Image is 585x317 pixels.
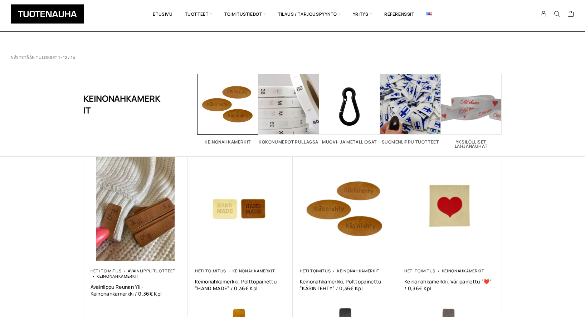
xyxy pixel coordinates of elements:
span: Tuotteet [179,2,218,26]
a: Heti toimitus [91,268,122,273]
a: Visit product category Keinonahkamerkit [198,74,258,144]
a: Cart [567,10,574,19]
img: English [426,12,432,16]
a: My Account [537,11,551,17]
p: Näytetään tulokset 1–12 / 14 [11,55,75,60]
a: Heti toimitus [300,268,331,273]
a: Heti toimitus [404,268,435,273]
span: Toimitustiedot [218,2,272,26]
a: Visit product category Muovi- ja metalliosat [319,74,380,144]
h2: Suomenlippu tuotteet [380,140,441,144]
h2: Yksilölliset lahjanauhat [441,140,502,149]
a: Keinonahkamerkit [337,268,380,273]
a: Avainlippu Reunan Yli -Keinonahkamerkki / 0,36€ Kpl [91,283,181,297]
h2: Kokonumerot rullassa [258,140,319,144]
a: Keinonahkamerkki, Väripainettu ”❤️” / 0,36€ Kpl [404,278,495,292]
a: Keinonahkamerkit [97,273,139,279]
a: Visit product category Yksilölliset lahjanauhat [441,74,502,149]
a: Visit product category Kokonumerot rullassa [258,74,319,144]
h2: Muovi- ja metalliosat [319,140,380,144]
a: Referenssit [378,2,420,26]
a: Keinonahkamerkit [442,268,484,273]
a: Heti toimitus [195,268,226,273]
a: Etusivu [147,2,179,26]
span: Yritys [347,2,378,26]
span: Tilaus / Tarjouspyyntö [272,2,347,26]
a: Keinonahkamerkki, Polttopainettu ”HAND MADE” / 0,36€ Kpl [195,278,286,292]
img: Tuotenauha Oy [11,4,84,24]
a: Keinonahkamerkit [233,268,275,273]
a: Avainlippu tuotteet [128,268,175,273]
h1: Keinonahkamerkit [83,74,162,135]
h2: Keinonahkamerkit [198,140,258,144]
button: Search [550,11,564,17]
a: Keinonahkamerkki, Polttopainettu ”KÄSINTEHTY” / 0,36€ Kpl [300,278,390,292]
a: Visit product category Suomenlippu tuotteet [380,74,441,144]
